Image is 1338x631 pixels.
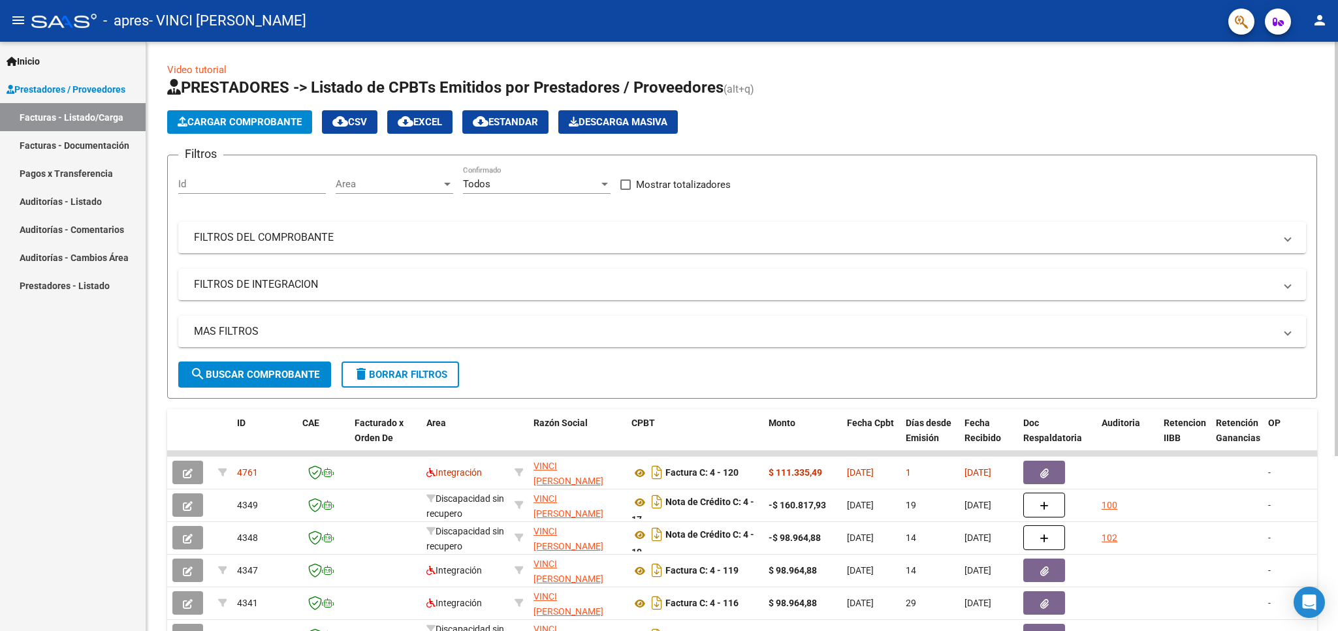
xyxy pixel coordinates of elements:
datatable-header-cell: Retención Ganancias [1211,409,1263,467]
strong: Nota de Crédito C: 4 - 19 [631,530,754,558]
span: CPBT [631,418,655,428]
span: VINCI [PERSON_NAME] [534,559,603,584]
span: - [1268,565,1271,576]
span: Auditoria [1102,418,1140,428]
span: - [1268,598,1271,608]
span: Fecha Cpbt [847,418,894,428]
span: Buscar Comprobante [190,369,319,380]
mat-icon: cloud_download [398,114,413,129]
button: Borrar Filtros [342,362,459,388]
strong: Factura C: 4 - 120 [665,468,739,478]
span: Area [336,178,441,190]
datatable-header-cell: Días desde Emisión [900,409,959,467]
strong: Nota de Crédito C: 4 - 17 [631,497,754,525]
datatable-header-cell: CPBT [626,409,763,467]
span: Doc Respaldatoria [1023,418,1082,443]
mat-icon: delete [353,366,369,382]
span: Discapacidad sin recupero [426,493,504,519]
span: 4761 [237,467,258,478]
mat-expansion-panel-header: MAS FILTROS [178,316,1306,347]
span: - apres [103,7,149,35]
button: Estandar [462,110,549,134]
span: ID [237,418,246,428]
span: [DATE] [964,565,991,576]
strong: $ 111.335,49 [769,467,822,478]
span: Borrar Filtros [353,369,447,380]
span: Todos [463,178,490,190]
datatable-header-cell: Fecha Recibido [959,409,1018,467]
strong: Factura C: 4 - 116 [665,598,739,609]
span: CAE [302,418,319,428]
button: EXCEL [387,110,453,134]
datatable-header-cell: ID [232,409,297,467]
span: OP [1268,418,1281,428]
span: Discapacidad sin recupero [426,526,504,551]
mat-icon: cloud_download [332,114,348,129]
mat-panel-title: FILTROS DE INTEGRACION [194,277,1275,292]
span: 4348 [237,532,258,543]
span: Retención Ganancias [1216,418,1260,443]
datatable-header-cell: Auditoria [1096,409,1158,467]
span: Días desde Emisión [906,418,951,443]
span: 19 [906,500,916,510]
datatable-header-cell: Razón Social [528,409,626,467]
div: 27269027172 [534,491,621,519]
mat-icon: menu [10,12,26,28]
datatable-header-cell: Area [421,409,509,467]
span: VINCI [PERSON_NAME] [534,493,603,519]
span: Razón Social [534,418,588,428]
strong: Factura C: 4 - 119 [665,566,739,576]
span: Descarga Masiva [569,116,667,128]
span: 29 [906,598,916,608]
span: [DATE] [847,467,874,478]
span: CSV [332,116,367,128]
span: Mostrar totalizadores [636,177,731,192]
i: Descargar documento [648,462,665,483]
mat-panel-title: MAS FILTROS [194,324,1275,339]
span: - VINCI [PERSON_NAME] [149,7,306,35]
div: 27269027172 [534,459,621,486]
span: 14 [906,532,916,543]
div: 27269027172 [534,589,621,617]
span: 4341 [237,598,258,608]
button: Cargar Comprobante [167,110,312,134]
span: Integración [426,565,482,576]
i: Descargar documento [648,560,665,581]
strong: -$ 98.964,88 [769,532,821,543]
strong: $ 98.964,88 [769,565,817,576]
i: Descargar documento [648,524,665,545]
span: Cargar Comprobante [178,116,302,128]
span: Area [426,418,446,428]
mat-panel-title: FILTROS DEL COMPROBANTE [194,230,1275,245]
datatable-header-cell: Monto [763,409,842,467]
span: Integración [426,598,482,608]
span: Fecha Recibido [964,418,1001,443]
datatable-header-cell: Doc Respaldatoria [1018,409,1096,467]
span: Estandar [473,116,538,128]
div: 102 [1102,531,1117,546]
span: PRESTADORES -> Listado de CPBTs Emitidos por Prestadores / Proveedores [167,78,724,97]
datatable-header-cell: Facturado x Orden De [349,409,421,467]
span: - [1268,467,1271,478]
span: 4347 [237,565,258,576]
h3: Filtros [178,145,223,163]
button: Buscar Comprobante [178,362,331,388]
mat-expansion-panel-header: FILTROS DE INTEGRACION [178,269,1306,300]
datatable-header-cell: Fecha Cpbt [842,409,900,467]
span: [DATE] [964,500,991,510]
datatable-header-cell: Retencion IIBB [1158,409,1211,467]
span: 1 [906,467,911,478]
span: Inicio [7,54,40,69]
span: Monto [769,418,795,428]
span: [DATE] [847,532,874,543]
span: [DATE] [964,467,991,478]
mat-icon: cloud_download [473,114,488,129]
span: 14 [906,565,916,576]
datatable-header-cell: OP [1263,409,1315,467]
span: Retencion IIBB [1164,418,1206,443]
i: Descargar documento [648,593,665,613]
span: [DATE] [964,532,991,543]
div: 27269027172 [534,557,621,584]
mat-icon: search [190,366,206,382]
strong: $ 98.964,88 [769,598,817,608]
